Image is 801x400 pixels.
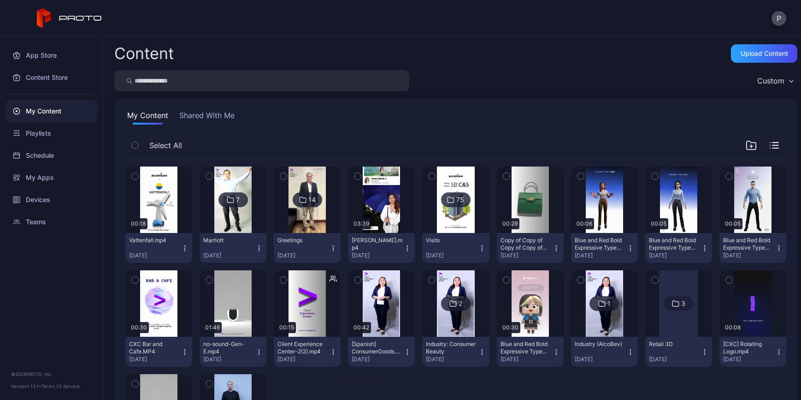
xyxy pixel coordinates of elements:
button: Shared With Me [177,110,236,125]
button: Industry: Consumer Beauty[DATE] [422,337,489,367]
div: [DATE] [352,252,404,259]
div: Custom [757,76,784,85]
button: CXC Bar and Cafe.MP4[DATE] [125,337,192,367]
button: Blue and Red Bold Expressive Type Gadgets Static Snapchat Snap Ad-4.mp4[DATE] [497,337,564,367]
div: Blue and Red Bold Expressive Type Gadgets Static Snapchat Snap Ad.mp4 [649,237,700,251]
div: Industry: Consumer Beauty [426,340,477,355]
div: Retail 3D [649,340,700,348]
div: Marriott [203,237,254,244]
div: 75 [456,196,464,204]
div: [DATE] [277,252,330,259]
div: Client Experience Center-2(2).mp4 [277,340,328,355]
button: My Content [125,110,170,125]
button: P [772,11,786,26]
div: [Spanish] ConsumerGoods.mp4 [352,340,402,355]
a: Teams [6,211,97,233]
button: no-sound-Gen-E.mp4[DATE] [200,337,266,367]
div: Industry (AlcoBev) [575,340,625,348]
a: Content Store [6,66,97,89]
div: IVANA.mp4 [352,237,402,251]
div: [DATE] [501,252,553,259]
div: 3 [681,299,685,308]
div: 2 [459,299,462,308]
a: Playlists [6,122,97,144]
span: Select All [149,140,182,151]
a: My Content [6,100,97,122]
div: [DATE] [723,356,775,363]
button: Retail 3D[DATE] [645,337,712,367]
div: [DATE] [203,356,255,363]
div: Visits [426,237,477,244]
button: Vattenfall.mp4[DATE] [125,233,192,263]
div: © 2025 PROTO, Inc. [11,370,92,378]
div: [CXC] Rotating Logo.mp4 [723,340,774,355]
button: Blue and Red Bold Expressive Type Gadgets Static Snapchat Snap Ad.mp4[DATE] [645,233,712,263]
a: My Apps [6,167,97,189]
div: [DATE] [129,252,181,259]
button: Upload Content [731,44,797,63]
button: [PERSON_NAME].mp4[DATE] [348,233,415,263]
a: Terms Of Service [41,383,80,389]
a: Devices [6,189,97,211]
div: Blue and Red Bold Expressive Type Gadgets Static Snapchat Snap Ad-3.mp4 [575,237,625,251]
button: Copy of Copy of Copy of Copy of Client Experience Center (1).mp4[DATE] [497,233,564,263]
div: [DATE] [649,252,701,259]
a: App Store [6,44,97,66]
button: Visits[DATE] [422,233,489,263]
button: Blue and Red Bold Expressive Type Gadgets Static Snapchat Snap Ad-3.mp4[DATE] [571,233,638,263]
div: Content [114,46,174,61]
a: Schedule [6,144,97,167]
div: [DATE] [203,252,255,259]
button: Marriott[DATE] [200,233,266,263]
div: [DATE] [129,356,181,363]
div: 14 [308,196,316,204]
div: 7 [236,196,240,204]
button: Client Experience Center-2(2).mp4[DATE] [274,337,341,367]
div: [DATE] [277,356,330,363]
div: Greetings [277,237,328,244]
div: Blue and Red Bold Expressive Type Gadgets Static Snapchat Snap Ad-2.mp4 [723,237,774,251]
span: Version 1.13.1 • [11,383,41,389]
div: [DATE] [575,252,627,259]
div: [DATE] [575,356,627,363]
div: [DATE] [426,252,478,259]
div: Blue and Red Bold Expressive Type Gadgets Static Snapchat Snap Ad-4.mp4 [501,340,551,355]
button: Custom [753,70,797,91]
div: no-sound-Gen-E.mp4 [203,340,254,355]
button: Industry (AlcoBev)[DATE] [571,337,638,367]
div: 1 [607,299,611,308]
div: Copy of Copy of Copy of Copy of Client Experience Center (1).mp4 [501,237,551,251]
div: Vattenfall.mp4 [129,237,180,244]
div: [DATE] [426,356,478,363]
div: [DATE] [649,356,701,363]
div: [DATE] [352,356,404,363]
div: [DATE] [501,356,553,363]
button: Blue and Red Bold Expressive Type Gadgets Static Snapchat Snap Ad-2.mp4[DATE] [719,233,786,263]
div: [DATE] [723,252,775,259]
div: CXC Bar and Cafe.MP4 [129,340,180,355]
button: [Spanish] ConsumerGoods.mp4[DATE] [348,337,415,367]
button: [CXC] Rotating Logo.mp4[DATE] [719,337,786,367]
button: Greetings[DATE] [274,233,341,263]
div: Upload Content [741,50,788,57]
